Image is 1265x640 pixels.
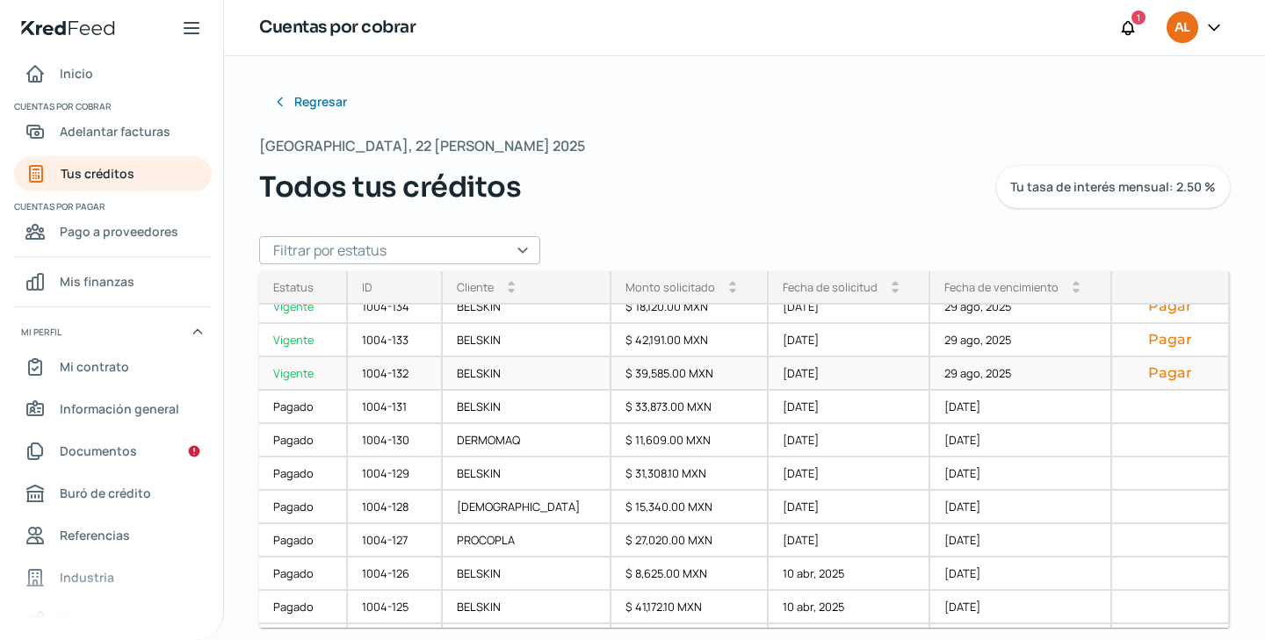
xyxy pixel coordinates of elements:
div: 29 ago, 2025 [930,324,1112,357]
i: arrow_drop_down [508,287,515,294]
span: Inicio [60,62,93,84]
span: Tu tasa de interés mensual: 2.50 % [1010,181,1216,193]
div: BELSKIN [443,457,612,491]
a: Información general [14,392,212,427]
div: 1004-125 [348,591,443,624]
a: Referencias [14,518,212,553]
a: Vigente [259,357,348,391]
div: [DATE] [930,591,1112,624]
div: [DATE] [930,424,1112,457]
i: arrow_drop_down [892,287,899,294]
button: Pagar [1126,364,1215,382]
div: PROCOPLA [443,524,612,557]
a: Adelantar facturas [14,114,212,149]
div: 1004-128 [348,491,443,524]
a: Buró de crédito [14,476,212,511]
div: 10 abr, 2025 [769,557,931,591]
span: AL [1175,18,1189,39]
div: [DATE] [930,457,1112,491]
div: $ 11,609.00 MXN [611,424,769,457]
span: Mis finanzas [60,270,134,292]
div: BELSKIN [443,291,612,324]
div: [DATE] [930,557,1112,591]
div: 1004-131 [348,391,443,424]
div: [DATE] [769,291,931,324]
div: $ 31,308.10 MXN [611,457,769,491]
a: Documentos [14,434,212,469]
div: 1004-134 [348,291,443,324]
button: Pagar [1126,298,1215,315]
span: Cuentas por cobrar [14,98,209,114]
a: Mi contrato [14,349,212,385]
i: arrow_drop_down [1073,287,1080,294]
span: Documentos [60,440,137,462]
a: Pagado [259,424,348,457]
div: [DATE] [769,524,931,557]
a: Redes sociales [14,602,212,637]
div: Fecha de vencimiento [944,279,1059,295]
span: Información general [60,398,179,420]
div: $ 39,585.00 MXN [611,357,769,391]
div: BELSKIN [443,591,612,624]
a: Inicio [14,56,212,91]
a: Vigente [259,324,348,357]
div: 1004-132 [348,357,443,391]
i: arrow_drop_down [729,287,736,294]
div: [DATE] [769,424,931,457]
div: BELSKIN [443,324,612,357]
span: Todos tus créditos [259,166,521,208]
div: 1004-129 [348,457,443,491]
div: [DATE] [769,491,931,524]
a: Pagado [259,391,348,424]
div: BELSKIN [443,357,612,391]
div: 29 ago, 2025 [930,291,1112,324]
span: Cuentas por pagar [14,198,209,214]
span: Mi contrato [60,356,129,378]
div: [DATE] [769,324,931,357]
a: Mis finanzas [14,264,212,299]
div: BELSKIN [443,557,612,591]
span: Pago a proveedores [60,220,178,242]
span: Mi perfil [21,324,61,340]
h1: Cuentas por cobrar [259,15,416,40]
div: $ 27,020.00 MXN [611,524,769,557]
a: Vigente [259,291,348,324]
div: 10 abr, 2025 [769,591,931,624]
div: [DATE] [769,391,931,424]
div: Monto solicitado [625,279,715,295]
div: [DATE] [769,457,931,491]
div: $ 33,873.00 MXN [611,391,769,424]
div: $ 15,340.00 MXN [611,491,769,524]
a: Pagado [259,524,348,557]
div: [DATE] [769,357,931,391]
a: Tus créditos [14,156,212,191]
div: 1004-126 [348,557,443,591]
span: Buró de crédito [60,482,151,504]
div: [DATE] [930,391,1112,424]
a: Pagado [259,557,348,591]
div: BELSKIN [443,391,612,424]
div: Pagado [259,591,348,624]
button: Pagar [1126,331,1215,349]
div: ID [362,279,372,295]
span: Regresar [294,96,347,108]
div: Pagado [259,491,348,524]
span: Adelantar facturas [60,120,170,142]
a: Pago a proveedores [14,214,212,249]
div: $ 42,191.00 MXN [611,324,769,357]
div: [DATE] [930,491,1112,524]
div: $ 41,172.10 MXN [611,591,769,624]
div: Fecha de solicitud [783,279,878,295]
div: Estatus [273,279,314,295]
div: 1004-127 [348,524,443,557]
div: DERMOMAQ [443,424,612,457]
span: Redes sociales [60,608,149,630]
span: Industria [60,566,114,588]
